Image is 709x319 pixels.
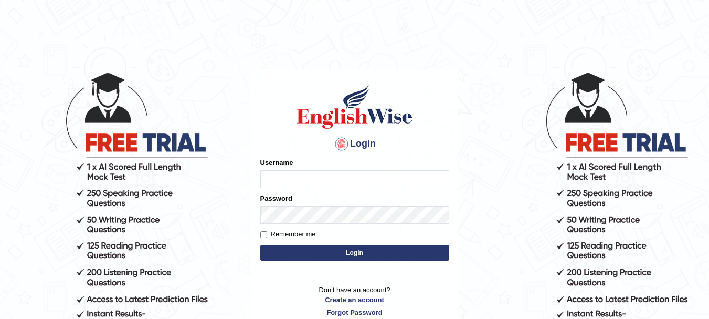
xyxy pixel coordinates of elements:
label: Password [260,193,292,203]
label: Username [260,158,293,168]
a: Forgot Password [260,307,449,317]
h4: Login [260,136,449,152]
label: Remember me [260,229,316,240]
button: Login [260,245,449,261]
input: Remember me [260,231,267,238]
p: Don't have an account? [260,285,449,317]
img: Logo of English Wise sign in for intelligent practice with AI [295,83,415,130]
a: Create an account [260,295,449,305]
